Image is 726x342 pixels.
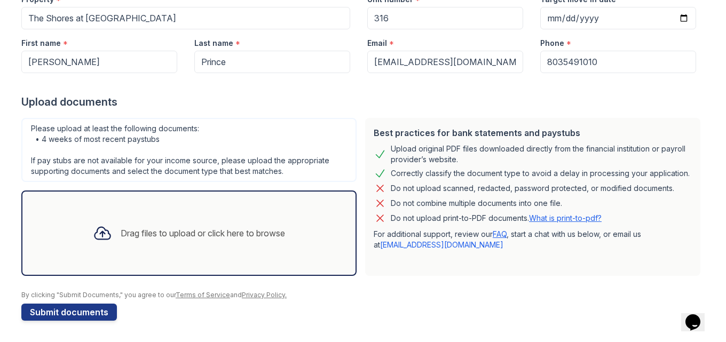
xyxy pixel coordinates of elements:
[391,144,692,165] div: Upload original PDF files downloaded directly from the financial institution or payroll provider’...
[391,182,674,195] div: Do not upload scanned, redacted, password protected, or modified documents.
[540,38,564,49] label: Phone
[367,38,387,49] label: Email
[21,38,61,49] label: First name
[681,299,715,331] iframe: chat widget
[529,213,602,222] a: What is print-to-pdf?
[242,291,287,299] a: Privacy Policy.
[21,291,705,299] div: By clicking "Submit Documents," you agree to our and
[374,229,692,250] p: For additional support, review our , start a chat with us below, or email us at
[391,167,690,180] div: Correctly classify the document type to avoid a delay in processing your application.
[121,227,285,240] div: Drag files to upload or click here to browse
[21,304,117,321] button: Submit documents
[176,291,230,299] a: Terms of Service
[21,94,705,109] div: Upload documents
[380,240,503,249] a: [EMAIL_ADDRESS][DOMAIN_NAME]
[391,197,562,210] div: Do not combine multiple documents into one file.
[391,213,602,224] p: Do not upload print-to-PDF documents.
[493,229,507,238] a: FAQ
[194,38,233,49] label: Last name
[374,126,692,139] div: Best practices for bank statements and paystubs
[21,118,357,182] div: Please upload at least the following documents: • 4 weeks of most recent paystubs If pay stubs ar...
